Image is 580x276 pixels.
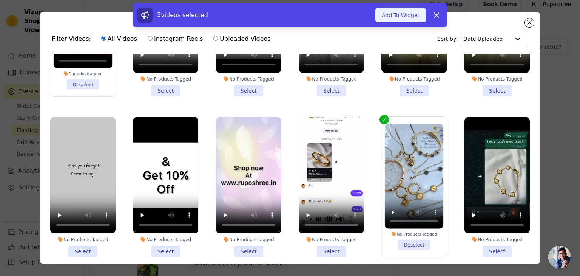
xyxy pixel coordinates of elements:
[147,34,203,44] label: Instagram Reels
[464,237,530,243] div: No Products Tagged
[299,76,364,82] div: No Products Tagged
[216,237,281,243] div: No Products Tagged
[133,237,198,243] div: No Products Tagged
[101,34,137,44] label: All Videos
[381,76,447,82] div: No Products Tagged
[299,237,364,243] div: No Products Tagged
[216,76,281,82] div: No Products Tagged
[548,246,571,268] div: Open chat
[213,34,271,44] label: Uploaded Videos
[52,30,275,48] div: Filter Videos:
[133,76,198,82] div: No Products Tagged
[437,31,528,47] div: Sort by:
[157,11,208,19] span: 5 videos selected
[464,76,530,82] div: No Products Tagged
[385,232,444,237] div: No Products Tagged
[375,8,426,22] button: Add To Widget
[50,237,116,243] div: No Products Tagged
[53,71,112,76] div: 1 product tagged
